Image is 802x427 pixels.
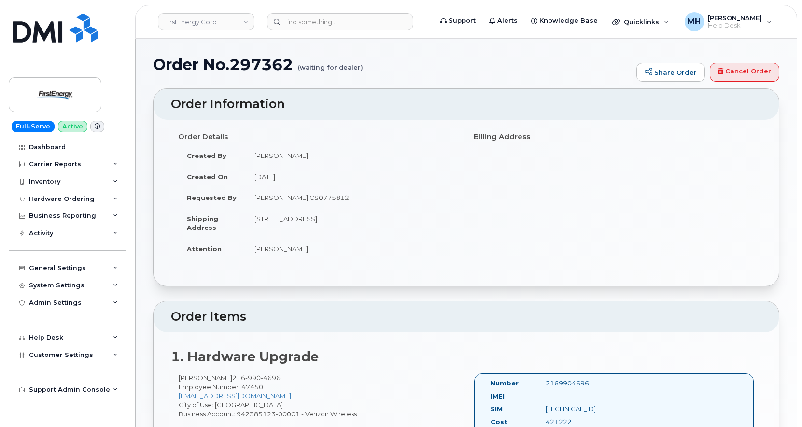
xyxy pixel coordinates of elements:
strong: Shipping Address [187,215,218,232]
strong: Requested By [187,194,237,201]
a: Share Order [636,63,705,82]
a: Cancel Order [710,63,779,82]
td: [PERSON_NAME] [246,238,459,259]
td: [STREET_ADDRESS] [246,208,459,238]
a: [EMAIL_ADDRESS][DOMAIN_NAME] [179,392,291,399]
label: Number [491,379,519,388]
div: 421222 [538,417,616,427]
span: 990 [245,374,261,382]
h4: Order Details [178,133,459,141]
strong: Attention [187,245,222,253]
span: 4696 [261,374,281,382]
label: IMEI [491,392,505,401]
h1: Order No.297362 [153,56,632,73]
strong: Created By [187,152,226,159]
td: [PERSON_NAME] CS0775812 [246,187,459,208]
small: (waiting for dealer) [298,56,363,71]
strong: Created On [187,173,228,181]
span: Employee Number: 47450 [179,383,263,391]
td: [DATE] [246,166,459,187]
label: SIM [491,404,503,413]
td: [PERSON_NAME] [246,145,459,166]
h2: Order Information [171,98,761,111]
div: [TECHNICAL_ID] [538,404,616,413]
h4: Billing Address [474,133,755,141]
span: 216 [232,374,281,382]
strong: 1. Hardware Upgrade [171,349,319,365]
h2: Order Items [171,310,761,324]
div: 2169904696 [538,379,616,388]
